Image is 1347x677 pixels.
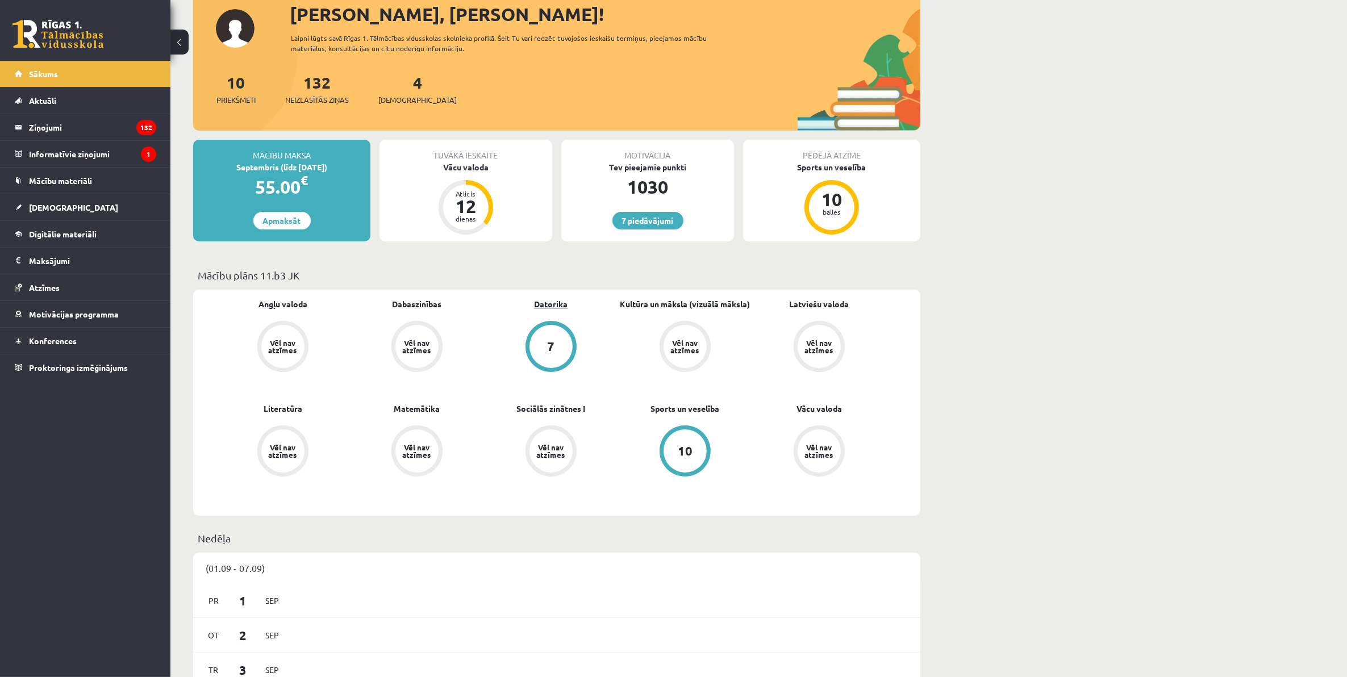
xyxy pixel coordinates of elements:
[815,190,849,208] div: 10
[136,120,156,135] i: 132
[561,140,734,161] div: Motivācija
[260,626,284,644] span: Sep
[743,140,920,161] div: Pēdējā atzīme
[15,194,156,220] a: [DEMOGRAPHIC_DATA]
[198,530,916,546] p: Nedēļa
[290,1,920,28] div: [PERSON_NAME], [PERSON_NAME]!
[216,425,350,479] a: Vēl nav atzīmes
[253,212,311,229] a: Apmaksāt
[29,114,156,140] legend: Ziņojumi
[15,328,156,354] a: Konferences
[15,87,156,114] a: Aktuāli
[743,161,920,236] a: Sports un veselība 10 balles
[548,340,555,353] div: 7
[264,403,302,415] a: Literatūra
[15,248,156,274] a: Maksājumi
[743,161,920,173] div: Sports un veselība
[620,298,750,310] a: Kultūra un māksla (vizuālā māksla)
[29,69,58,79] span: Sākums
[193,173,370,200] div: 55.00
[380,161,552,236] a: Vācu valoda Atlicis 12 dienas
[401,444,433,458] div: Vēl nav atzīmes
[350,425,484,479] a: Vēl nav atzīmes
[752,321,886,374] a: Vēl nav atzīmes
[561,161,734,173] div: Tev pieejamie punkti
[15,274,156,300] a: Atzīmes
[29,336,77,346] span: Konferences
[202,626,226,644] span: Ot
[198,268,916,283] p: Mācību plāns 11.b3 JK
[29,248,156,274] legend: Maksājumi
[267,444,299,458] div: Vēl nav atzīmes
[193,140,370,161] div: Mācību maksa
[678,445,693,457] div: 10
[267,339,299,354] div: Vēl nav atzīmes
[226,591,261,610] span: 1
[517,403,586,415] a: Sociālās zinātnes I
[291,33,727,53] div: Laipni lūgts savā Rīgas 1. Tālmācības vidusskolas skolnieka profilā. Šeit Tu vari redzēt tuvojošo...
[790,298,849,310] a: Latviešu valoda
[484,321,618,374] a: 7
[12,20,103,48] a: Rīgas 1. Tālmācības vidusskola
[535,444,567,458] div: Vēl nav atzīmes
[752,425,886,479] a: Vēl nav atzīmes
[378,94,457,106] span: [DEMOGRAPHIC_DATA]
[449,190,483,197] div: Atlicis
[29,141,156,167] legend: Informatīvie ziņojumi
[449,215,483,222] div: dienas
[612,212,683,229] a: 7 piedāvājumi
[226,626,261,645] span: 2
[393,298,442,310] a: Dabaszinības
[618,321,752,374] a: Vēl nav atzīmes
[803,444,835,458] div: Vēl nav atzīmes
[260,592,284,609] span: Sep
[285,72,349,106] a: 132Neizlasītās ziņas
[202,592,226,609] span: Pr
[29,362,128,373] span: Proktoringa izmēģinājums
[15,114,156,140] a: Ziņojumi132
[29,175,92,186] span: Mācību materiāli
[796,403,842,415] a: Vācu valoda
[285,94,349,106] span: Neizlasītās ziņas
[216,321,350,374] a: Vēl nav atzīmes
[484,425,618,479] a: Vēl nav atzīmes
[15,221,156,247] a: Digitālie materiāli
[535,298,568,310] a: Datorika
[350,321,484,374] a: Vēl nav atzīmes
[669,339,701,354] div: Vēl nav atzīmes
[815,208,849,215] div: balles
[803,339,835,354] div: Vēl nav atzīmes
[29,95,56,106] span: Aktuāli
[141,147,156,162] i: 1
[651,403,720,415] a: Sports un veselība
[618,425,752,479] a: 10
[394,403,440,415] a: Matemātika
[15,141,156,167] a: Informatīvie ziņojumi1
[378,72,457,106] a: 4[DEMOGRAPHIC_DATA]
[380,161,552,173] div: Vācu valoda
[29,282,60,292] span: Atzīmes
[301,172,308,189] span: €
[15,61,156,87] a: Sākums
[401,339,433,354] div: Vēl nav atzīmes
[380,140,552,161] div: Tuvākā ieskaite
[15,301,156,327] a: Motivācijas programma
[29,229,97,239] span: Digitālie materiāli
[258,298,307,310] a: Angļu valoda
[15,168,156,194] a: Mācību materiāli
[29,309,119,319] span: Motivācijas programma
[29,202,118,212] span: [DEMOGRAPHIC_DATA]
[193,553,920,583] div: (01.09 - 07.09)
[561,173,734,200] div: 1030
[449,197,483,215] div: 12
[193,161,370,173] div: Septembris (līdz [DATE])
[216,72,256,106] a: 10Priekšmeti
[15,354,156,381] a: Proktoringa izmēģinājums
[216,94,256,106] span: Priekšmeti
